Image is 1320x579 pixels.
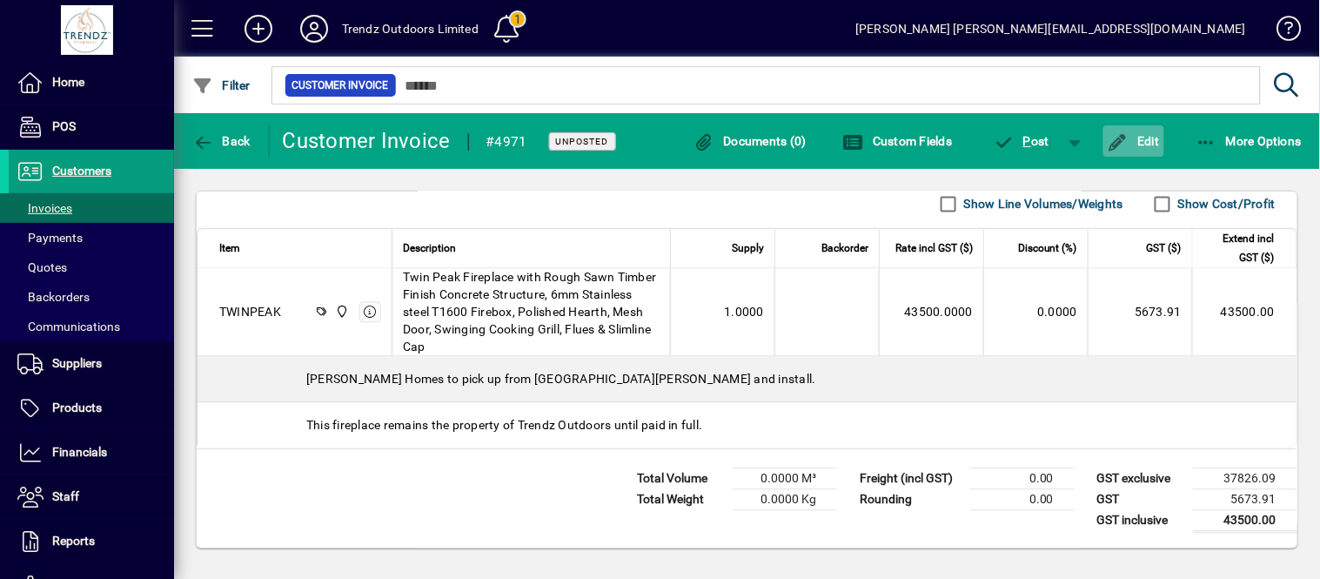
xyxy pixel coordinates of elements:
span: POS [52,119,76,133]
button: Profile [286,13,342,44]
span: Rate incl GST ($) [895,239,973,259]
a: Quotes [9,252,174,282]
a: Financials [9,431,174,475]
td: Rounding [851,489,970,510]
td: GST [1089,489,1193,510]
td: 5673.91 [1088,269,1192,357]
a: Payments [9,223,174,252]
td: 0.0000 Kg [733,489,837,510]
span: Description [403,239,456,259]
button: Add [231,13,286,44]
td: 43500.00 [1193,510,1297,532]
span: ost [994,134,1050,148]
span: Staff [52,489,79,503]
td: 0.00 [970,489,1075,510]
span: Products [52,401,102,414]
span: Quotes [17,260,67,274]
button: Filter [188,70,255,101]
td: 0.0000 [983,269,1088,357]
td: 0.0000 M³ [733,468,837,489]
div: TWINPEAK [219,304,281,321]
div: 43500.0000 [890,304,973,321]
span: 1.0000 [725,304,765,321]
td: 43500.00 [1192,269,1297,357]
div: This fireplace remains the property of Trendz Outdoors until paid in full. [198,403,1297,448]
span: Extend incl GST ($) [1203,230,1275,268]
span: Edit [1108,134,1160,148]
span: Unposted [556,136,609,147]
span: Invoices [17,201,72,215]
span: Home [52,75,84,89]
app-page-header-button: Back [174,125,270,157]
span: Supply [732,239,764,259]
span: Filter [192,78,251,92]
div: #4971 [486,128,527,156]
a: Backorders [9,282,174,312]
button: Documents (0) [689,125,811,157]
label: Show Cost/Profit [1175,196,1276,213]
div: [PERSON_NAME] [PERSON_NAME][EMAIL_ADDRESS][DOMAIN_NAME] [855,15,1246,43]
td: GST exclusive [1089,468,1193,489]
a: Reports [9,520,174,563]
span: Financials [52,445,107,459]
td: 5673.91 [1193,489,1297,510]
a: Knowledge Base [1263,3,1298,60]
button: Custom Fields [839,125,957,157]
td: Total Weight [628,489,733,510]
span: Customers [52,164,111,178]
td: 0.00 [970,468,1075,489]
a: POS [9,105,174,149]
a: Suppliers [9,342,174,386]
span: Reports [52,534,95,548]
button: Back [188,125,255,157]
a: Home [9,61,174,104]
span: Backorder [821,239,868,259]
span: Twin Peak Fireplace with Rough Sawn Timber Finish Concrete Structure, 6mm Stainless steel T1600 F... [403,269,660,356]
a: Communications [9,312,174,341]
button: More Options [1192,125,1307,157]
span: Customer Invoice [292,77,389,94]
a: Invoices [9,193,174,223]
span: More Options [1196,134,1303,148]
span: New Plymouth [331,303,351,322]
td: GST inclusive [1089,510,1193,532]
span: Back [192,134,251,148]
span: GST ($) [1147,239,1182,259]
span: Payments [17,231,83,245]
div: Customer Invoice [283,127,451,155]
span: Item [219,239,240,259]
span: Communications [17,320,120,333]
label: Show Line Volumes/Weights [961,196,1123,213]
td: Freight (incl GST) [851,468,970,489]
button: Edit [1103,125,1164,157]
a: Staff [9,475,174,519]
span: Documents (0) [694,134,807,148]
div: [PERSON_NAME] Homes to pick up from [GEOGRAPHIC_DATA][PERSON_NAME] and install. [198,357,1297,402]
span: Suppliers [52,356,102,370]
td: Total Volume [628,468,733,489]
span: Backorders [17,290,90,304]
span: P [1023,134,1031,148]
td: 37826.09 [1193,468,1297,489]
button: Post [985,125,1059,157]
a: Products [9,387,174,430]
div: Trendz Outdoors Limited [342,15,479,43]
span: Custom Fields [843,134,953,148]
span: Discount (%) [1018,239,1077,259]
